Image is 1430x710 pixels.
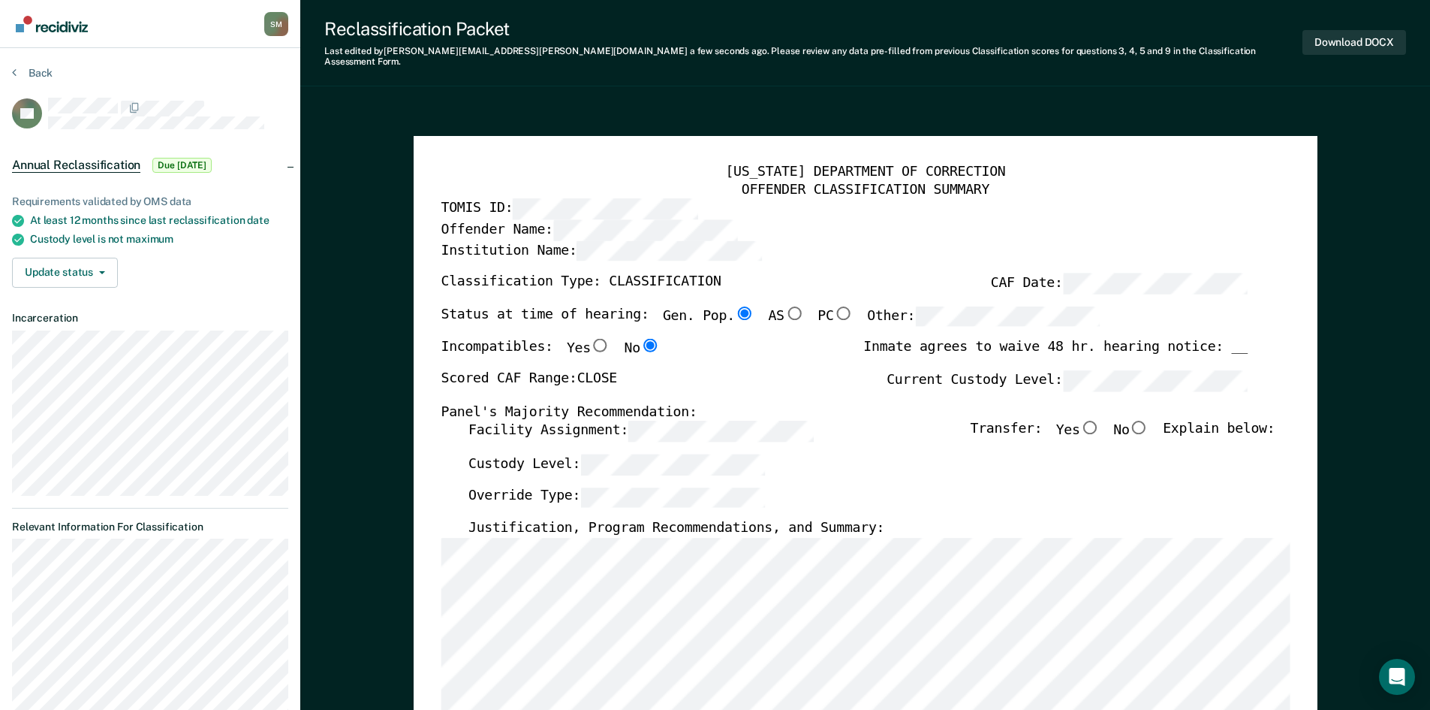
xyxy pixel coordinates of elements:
[30,214,288,227] div: At least 12 months since last reclassification
[441,306,1100,339] div: Status at time of hearing:
[441,403,1247,421] div: Panel's Majority Recommendation:
[577,240,761,261] input: Institution Name:
[863,339,1248,370] div: Inmate agrees to waive 48 hr. hearing notice: __
[12,66,53,80] button: Back
[628,421,813,442] input: Facility Assignment:
[867,306,1100,327] label: Other:
[324,18,1302,40] div: Reclassification Packet
[468,487,765,508] label: Override Type:
[126,233,173,245] span: maximum
[1062,273,1247,294] input: CAF Date:
[640,339,659,352] input: No
[1079,421,1099,434] input: Yes
[264,12,288,36] button: Profile dropdown button
[12,158,140,173] span: Annual Reclassification
[784,306,803,319] input: AS
[690,46,767,56] span: a few seconds ago
[970,421,1275,454] div: Transfer: Explain below:
[624,339,660,358] label: No
[247,214,269,226] span: date
[468,520,884,538] label: Justification, Program Recommendations, and Summary:
[1062,370,1247,391] input: Current Custody Level:
[513,198,697,219] input: TOMIS ID:
[16,16,88,32] img: Recidiviz
[152,158,212,173] span: Due [DATE]
[580,487,765,508] input: Override Type:
[833,306,853,319] input: PC
[552,219,737,240] input: Offender Name:
[580,454,765,475] input: Custody Level:
[441,370,617,391] label: Scored CAF Range: CLOSE
[441,240,761,261] label: Institution Name:
[1113,421,1149,442] label: No
[1055,421,1099,442] label: Yes
[12,312,288,325] dt: Incarceration
[30,233,288,246] div: Custody level is not
[264,12,288,36] div: S M
[1129,421,1149,434] input: No
[468,454,765,475] label: Custody Level:
[441,163,1290,181] div: [US_STATE] DEPARTMENT OF CORRECTION
[441,339,660,370] div: Incompatibles:
[662,306,754,327] label: Gen. Pop.
[915,306,1100,327] input: Other:
[1379,659,1415,695] div: Open Intercom Messenger
[734,306,754,319] input: Gen. Pop.
[441,219,738,240] label: Offender Name:
[590,339,610,352] input: Yes
[817,306,853,327] label: PC
[1302,30,1406,55] button: Download DOCX
[324,46,1302,68] div: Last edited by [PERSON_NAME][EMAIL_ADDRESS][PERSON_NAME][DOMAIN_NAME] . Please review any data pr...
[990,273,1247,294] label: CAF Date:
[468,421,812,442] label: Facility Assignment:
[12,258,118,288] button: Update status
[12,521,288,533] dt: Relevant Information For Classification
[887,370,1248,391] label: Current Custody Level:
[768,306,804,327] label: AS
[441,181,1290,199] div: OFFENDER CLASSIFICATION SUMMARY
[12,195,288,208] div: Requirements validated by OMS data
[441,198,697,219] label: TOMIS ID:
[441,273,721,294] label: Classification Type: CLASSIFICATION
[566,339,610,358] label: Yes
